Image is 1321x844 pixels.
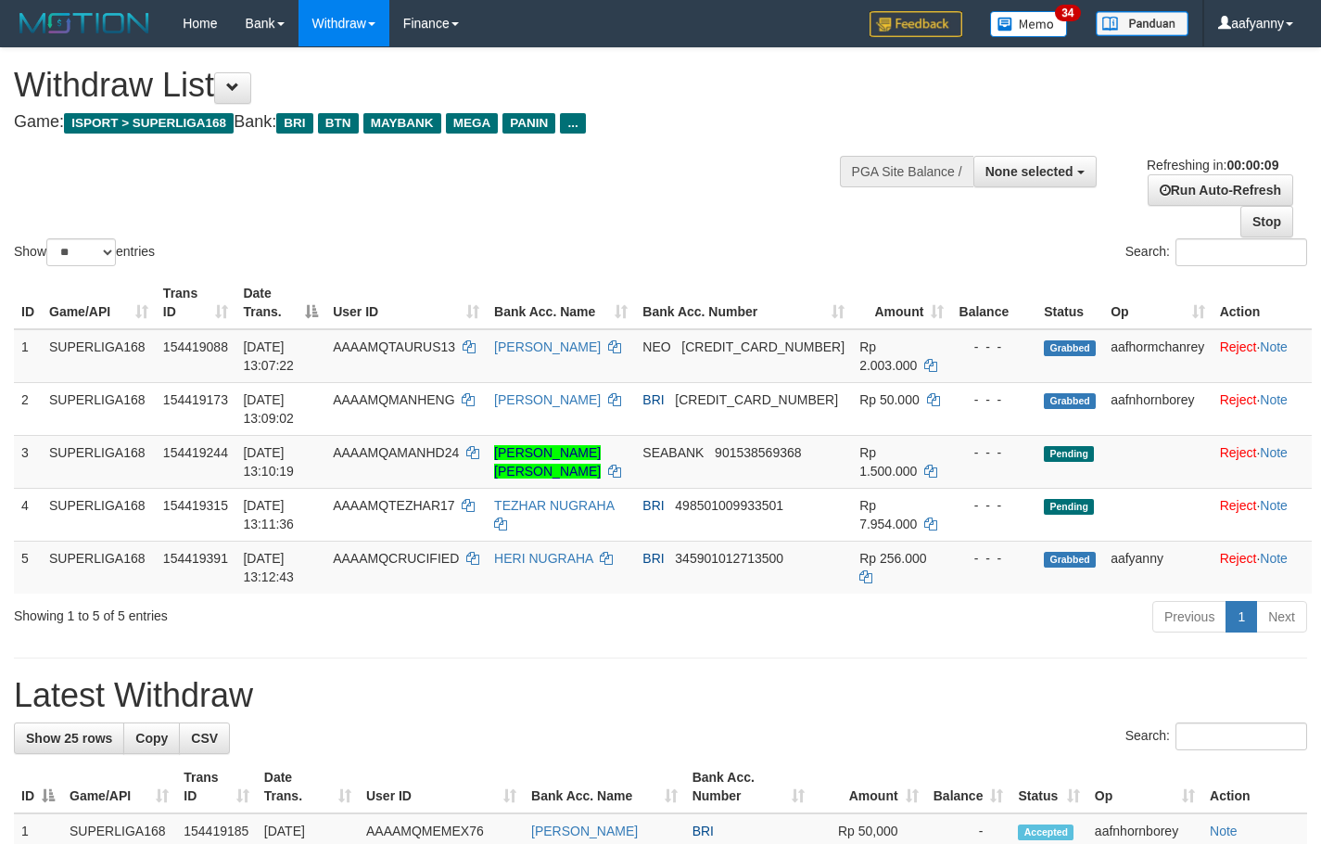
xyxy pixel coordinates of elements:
span: 154419173 [163,392,228,407]
a: Stop [1240,206,1293,237]
span: None selected [985,164,1073,179]
span: BRI [642,551,664,566]
td: aafnhornborey [1103,382,1213,435]
th: Game/API: activate to sort column ascending [42,276,156,329]
div: Showing 1 to 5 of 5 entries [14,599,537,625]
th: Action [1213,276,1312,329]
span: 154419315 [163,498,228,513]
span: BRI [642,392,664,407]
h4: Game: Bank: [14,113,862,132]
th: Status: activate to sort column ascending [1010,761,1086,813]
span: BRI [642,498,664,513]
div: PGA Site Balance / [840,156,973,187]
th: Trans ID: activate to sort column ascending [176,761,257,813]
label: Show entries [14,238,155,266]
a: Copy [123,723,180,754]
h1: Latest Withdraw [14,677,1307,714]
th: ID [14,276,42,329]
td: · [1213,435,1312,488]
th: Balance [951,276,1036,329]
a: [PERSON_NAME] [494,392,601,407]
th: Date Trans.: activate to sort column descending [235,276,325,329]
a: Note [1260,339,1288,354]
span: ISPORT > SUPERLIGA168 [64,113,234,134]
input: Search: [1175,238,1307,266]
td: SUPERLIGA168 [42,329,156,383]
a: Show 25 rows [14,723,124,754]
span: Refreshing in: [1147,158,1278,173]
th: Bank Acc. Number: activate to sort column ascending [635,276,852,329]
th: ID: activate to sort column descending [14,761,62,813]
span: 34 [1055,5,1080,21]
td: 5 [14,541,42,594]
td: SUPERLIGA168 [42,382,156,435]
span: Copy 901538569368 to clipboard [715,445,801,460]
td: SUPERLIGA168 [42,541,156,594]
span: Rp 50.000 [859,392,920,407]
span: Grabbed [1044,340,1096,356]
span: Show 25 rows [26,731,112,746]
img: MOTION_logo.png [14,9,155,37]
div: - - - [959,443,1029,462]
span: AAAAMQAMANHD24 [333,445,459,460]
div: - - - [959,496,1029,515]
span: MAYBANK [363,113,441,134]
img: panduan.png [1096,11,1188,36]
div: - - - [959,338,1029,356]
span: [DATE] 13:07:22 [243,339,294,373]
th: Amount: activate to sort column ascending [812,761,926,813]
td: · [1213,541,1312,594]
div: - - - [959,549,1029,568]
span: SEABANK [642,445,704,460]
span: [DATE] 13:09:02 [243,392,294,426]
th: User ID: activate to sort column ascending [325,276,487,329]
a: Note [1260,445,1288,460]
td: 4 [14,488,42,541]
a: 1 [1226,601,1257,633]
td: · [1213,382,1312,435]
span: PANIN [502,113,555,134]
a: Reject [1220,339,1257,354]
span: Rp 256.000 [859,551,926,566]
a: Run Auto-Refresh [1148,174,1293,206]
a: Next [1256,601,1307,633]
span: 154419391 [163,551,228,566]
a: CSV [179,723,230,754]
th: User ID: activate to sort column ascending [359,761,524,813]
img: Button%20Memo.svg [990,11,1068,37]
span: Grabbed [1044,393,1096,409]
th: Balance: activate to sort column ascending [926,761,1011,813]
span: Pending [1044,446,1094,462]
strong: 00:00:09 [1226,158,1278,173]
th: Game/API: activate to sort column ascending [62,761,176,813]
th: Op: activate to sort column ascending [1103,276,1213,329]
span: AAAAMQCRUCIFIED [333,551,459,566]
td: 1 [14,329,42,383]
th: Amount: activate to sort column ascending [852,276,951,329]
span: [DATE] 13:12:43 [243,551,294,584]
span: Copy 177201002106533 to clipboard [675,392,838,407]
span: BRI [692,824,714,838]
span: Rp 1.500.000 [859,445,917,479]
span: Copy 498501009933501 to clipboard [675,498,783,513]
span: [DATE] 13:10:19 [243,445,294,479]
select: Showentries [46,238,116,266]
span: AAAAMQMANHENG [333,392,454,407]
a: Previous [1152,601,1226,633]
span: Grabbed [1044,552,1096,568]
td: 2 [14,382,42,435]
th: Status [1036,276,1103,329]
a: Reject [1220,551,1257,566]
a: Note [1260,392,1288,407]
a: [PERSON_NAME] [531,824,638,838]
a: TEZHAR NUGRAHA [494,498,614,513]
a: Note [1260,551,1288,566]
span: Rp 2.003.000 [859,339,917,373]
span: Pending [1044,499,1094,515]
span: NEO [642,339,670,354]
th: Action [1202,761,1307,813]
label: Search: [1125,238,1307,266]
th: Bank Acc. Name: activate to sort column ascending [524,761,685,813]
img: Feedback.jpg [870,11,962,37]
span: 154419244 [163,445,228,460]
